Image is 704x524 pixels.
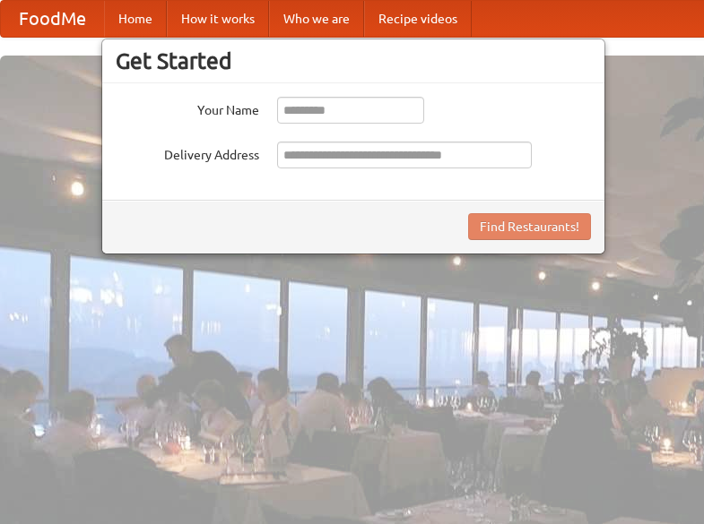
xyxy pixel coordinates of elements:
[364,1,472,37] a: Recipe videos
[468,213,591,240] button: Find Restaurants!
[104,1,167,37] a: Home
[1,1,104,37] a: FoodMe
[116,47,591,74] h3: Get Started
[116,97,259,119] label: Your Name
[167,1,269,37] a: How it works
[116,142,259,164] label: Delivery Address
[269,1,364,37] a: Who we are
